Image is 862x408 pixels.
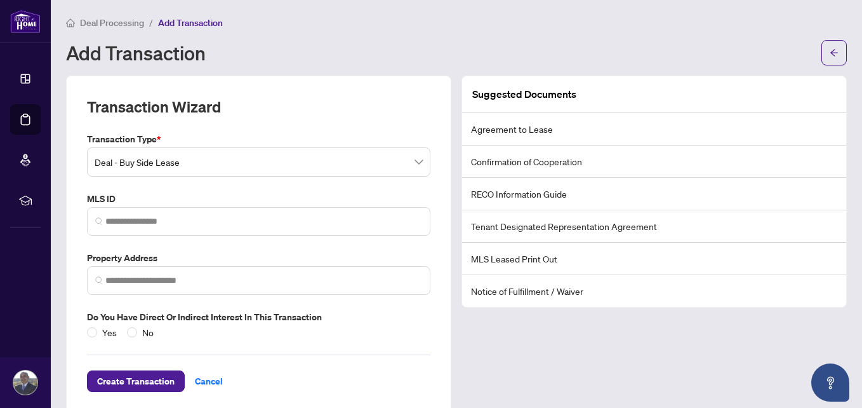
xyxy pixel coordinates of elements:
[811,364,849,402] button: Open asap
[149,15,153,30] li: /
[10,10,41,33] img: logo
[462,178,846,210] li: RECO Information Guide
[87,192,430,206] label: MLS ID
[66,18,75,27] span: home
[158,17,223,29] span: Add Transaction
[97,325,122,339] span: Yes
[472,86,576,102] article: Suggested Documents
[462,113,846,146] li: Agreement to Lease
[13,371,37,395] img: Profile Icon
[87,97,221,117] h2: Transaction Wizard
[462,275,846,307] li: Notice of Fulfillment / Waiver
[137,325,159,339] span: No
[87,371,185,392] button: Create Transaction
[830,48,839,57] span: arrow-left
[87,310,430,324] label: Do you have direct or indirect interest in this transaction
[87,251,430,265] label: Property Address
[87,132,430,146] label: Transaction Type
[95,217,103,225] img: search_icon
[95,150,423,174] span: Deal - Buy Side Lease
[97,371,175,391] span: Create Transaction
[415,158,423,166] span: close-circle
[185,371,233,392] button: Cancel
[80,17,144,29] span: Deal Processing
[462,243,846,275] li: MLS Leased Print Out
[66,43,206,63] h1: Add Transaction
[95,276,103,284] img: search_icon
[462,146,846,178] li: Confirmation of Cooperation
[462,210,846,243] li: Tenant Designated Representation Agreement
[195,371,223,391] span: Cancel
